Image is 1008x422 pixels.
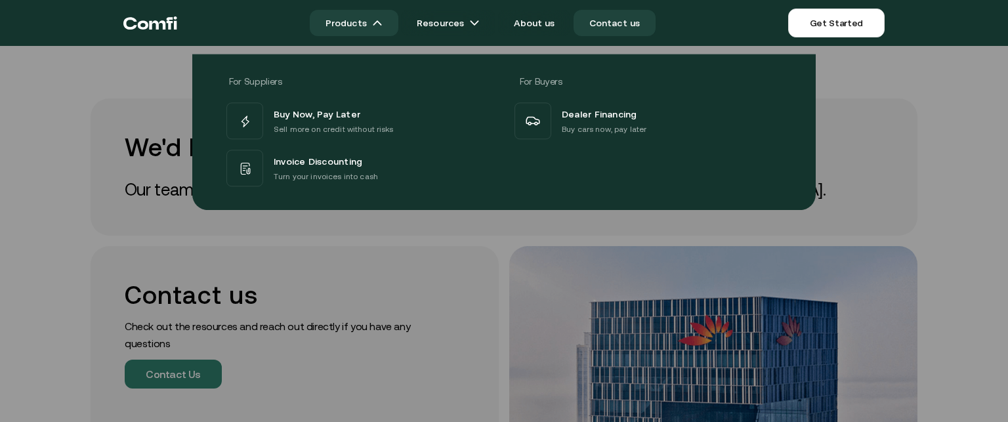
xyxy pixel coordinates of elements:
[469,18,480,28] img: arrow icons
[274,153,362,170] span: Invoice Discounting
[274,106,360,123] span: Buy Now, Pay Later
[310,10,398,36] a: Productsarrow icons
[520,76,562,87] span: For Buyers
[562,123,646,136] p: Buy cars now, pay later
[372,18,383,28] img: arrow icons
[512,100,784,142] a: Dealer FinancingBuy cars now, pay later
[224,147,496,189] a: Invoice DiscountingTurn your invoices into cash
[788,9,885,37] a: Get Started
[562,106,637,123] span: Dealer Financing
[224,100,496,142] a: Buy Now, Pay LaterSell more on credit without risks
[123,3,177,43] a: Return to the top of the Comfi home page
[229,76,282,87] span: For Suppliers
[274,123,394,136] p: Sell more on credit without risks
[274,170,378,183] p: Turn your invoices into cash
[498,10,570,36] a: About us
[574,10,656,36] a: Contact us
[401,10,495,36] a: Resourcesarrow icons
